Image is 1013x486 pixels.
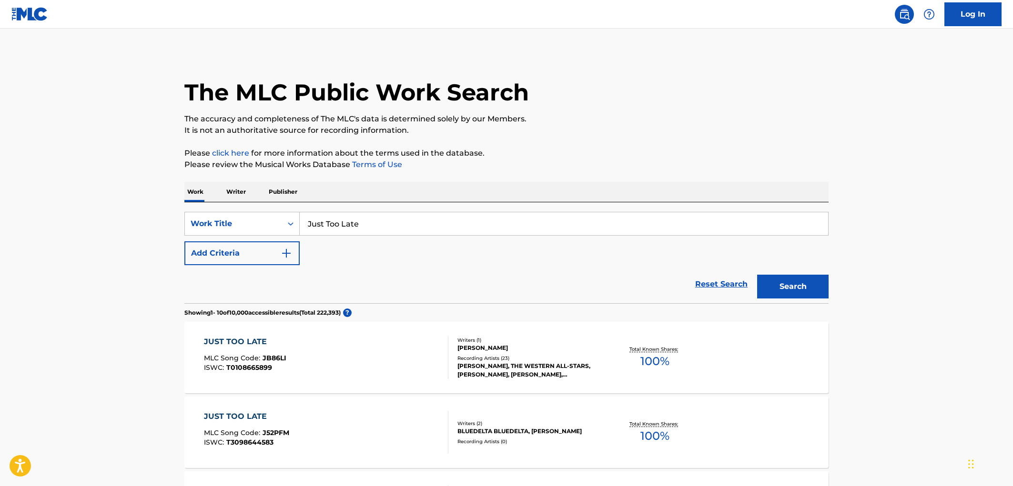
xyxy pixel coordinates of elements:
[204,411,289,422] div: JUST TOO LATE
[920,5,939,24] div: Help
[191,218,276,229] div: Work Title
[184,182,206,202] p: Work
[968,450,974,478] div: Drag
[184,322,829,393] a: JUST TOO LATEMLC Song Code:JB86LIISWC:T0108665899Writers (1)[PERSON_NAME]Recording Artists (23)[P...
[204,438,226,446] span: ISWC :
[965,440,1013,486] iframe: Chat Widget
[629,420,680,427] p: Total Known Shares:
[457,337,601,344] div: Writers ( 1 )
[212,149,249,158] a: click here
[266,182,300,202] p: Publisher
[457,344,601,352] div: [PERSON_NAME]
[184,113,829,125] p: The accuracy and completeness of The MLC's data is determined solely by our Members.
[184,212,829,303] form: Search Form
[226,363,272,372] span: T0108665899
[457,438,601,445] div: Recording Artists ( 0 )
[640,353,669,370] span: 100 %
[281,248,292,259] img: 9d2ae6d4665cec9f34b9.svg
[204,336,286,347] div: JUST TOO LATE
[11,7,48,21] img: MLC Logo
[457,355,601,362] div: Recording Artists ( 23 )
[343,308,352,317] span: ?
[223,182,249,202] p: Writer
[757,275,829,298] button: Search
[263,354,286,362] span: JB86LI
[263,428,289,437] span: J52PFM
[184,308,341,317] p: Showing 1 - 10 of 10,000 accessible results (Total 222,393 )
[350,160,402,169] a: Terms of Use
[204,363,226,372] span: ISWC :
[184,241,300,265] button: Add Criteria
[629,346,680,353] p: Total Known Shares:
[457,420,601,427] div: Writers ( 2 )
[457,362,601,379] div: [PERSON_NAME], THE WESTERN ALL-STARS, [PERSON_NAME], [PERSON_NAME], [PERSON_NAME] & THE WESTERN A...
[184,148,829,159] p: Please for more information about the terms used in the database.
[184,78,529,107] h1: The MLC Public Work Search
[899,9,910,20] img: search
[226,438,274,446] span: T3098644583
[690,274,752,295] a: Reset Search
[457,427,601,436] div: BLUEDELTA BLUEDELTA, [PERSON_NAME]
[184,159,829,170] p: Please review the Musical Works Database
[204,428,263,437] span: MLC Song Code :
[640,427,669,445] span: 100 %
[184,125,829,136] p: It is not an authoritative source for recording information.
[184,397,829,468] a: JUST TOO LATEMLC Song Code:J52PFMISWC:T3098644583Writers (2)BLUEDELTA BLUEDELTA, [PERSON_NAME]Rec...
[204,354,263,362] span: MLC Song Code :
[944,2,1002,26] a: Log In
[895,5,914,24] a: Public Search
[923,9,935,20] img: help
